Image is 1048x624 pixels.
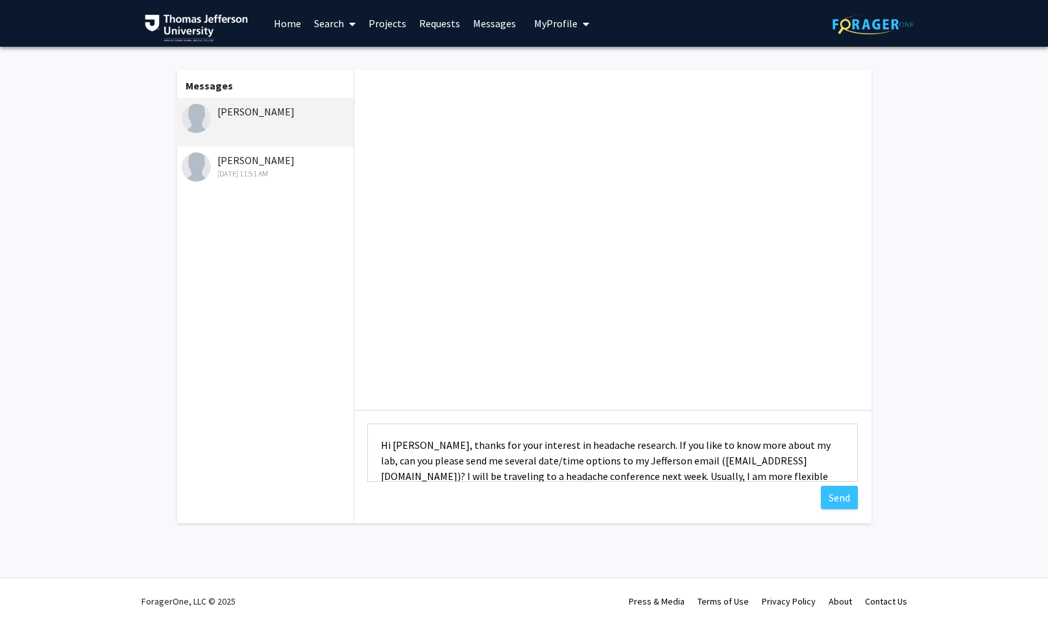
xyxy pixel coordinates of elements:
a: Projects [362,1,413,46]
img: Thomas Jefferson University Logo [145,14,249,42]
button: Send [821,486,858,509]
textarea: Message [367,424,858,482]
a: Search [308,1,362,46]
span: My Profile [534,17,578,30]
div: [PERSON_NAME] [182,152,351,180]
img: ForagerOne Logo [833,14,914,34]
a: Terms of Use [698,595,749,607]
a: Home [267,1,308,46]
img: Bonnie Dong [182,152,211,182]
iframe: Chat [10,566,55,614]
a: Privacy Policy [762,595,816,607]
b: Messages [186,79,233,92]
a: About [829,595,852,607]
a: Requests [413,1,467,46]
div: [DATE] 11:51 AM [182,168,351,180]
div: [PERSON_NAME] [182,104,351,119]
a: Press & Media [629,595,685,607]
div: ForagerOne, LLC © 2025 [141,579,236,624]
a: Messages [467,1,522,46]
img: Samuel Vizzeswarapu [182,104,211,133]
a: Contact Us [865,595,907,607]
